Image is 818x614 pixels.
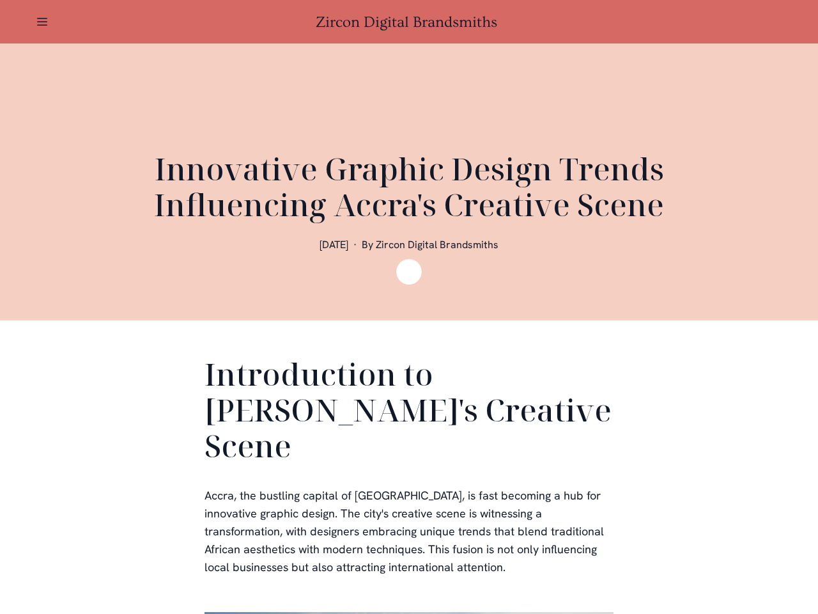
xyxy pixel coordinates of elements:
[316,13,502,31] a: Zircon Digital Brandsmiths
[204,356,613,469] h2: Introduction to [PERSON_NAME]'s Creative Scene
[396,259,422,285] img: Zircon Digital Brandsmiths
[362,238,498,251] span: By Zircon Digital Brandsmiths
[204,487,613,576] p: Accra, the bustling capital of [GEOGRAPHIC_DATA], is fast becoming a hub for innovative graphic d...
[102,151,716,223] h1: Innovative Graphic Design Trends Influencing Accra's Creative Scene
[353,238,357,251] span: ·
[320,238,348,251] span: [DATE]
